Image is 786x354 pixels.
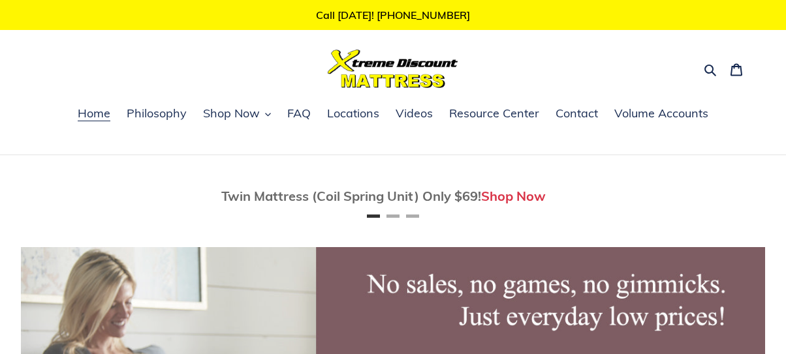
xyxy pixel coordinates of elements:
[481,188,546,204] a: Shop Now
[78,106,110,121] span: Home
[221,188,481,204] span: Twin Mattress (Coil Spring Unit) Only $69!
[614,106,708,121] span: Volume Accounts
[406,214,419,218] button: Page 3
[196,104,277,124] button: Shop Now
[386,214,400,218] button: Page 2
[327,106,379,121] span: Locations
[367,214,380,218] button: Page 1
[127,106,187,121] span: Philosophy
[281,104,317,124] a: FAQ
[396,106,433,121] span: Videos
[389,104,439,124] a: Videos
[321,104,386,124] a: Locations
[120,104,193,124] a: Philosophy
[556,106,598,121] span: Contact
[449,106,539,121] span: Resource Center
[287,106,311,121] span: FAQ
[71,104,117,124] a: Home
[328,50,458,88] img: Xtreme Discount Mattress
[443,104,546,124] a: Resource Center
[203,106,260,121] span: Shop Now
[608,104,715,124] a: Volume Accounts
[549,104,605,124] a: Contact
